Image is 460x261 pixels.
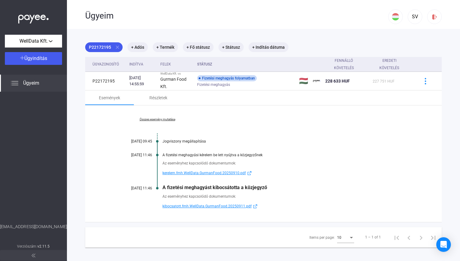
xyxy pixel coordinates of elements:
div: Az eseményhez kapcsolódó dokumentumok: [162,193,411,199]
div: Ügyazonosító [92,61,119,68]
td: 🇭🇺 [297,72,311,90]
div: Eredeti követelés [373,57,406,72]
span: 228 633 HUF [325,79,350,83]
button: Last page [427,231,439,243]
span: Ügyeim [23,79,39,87]
button: Next page [415,231,427,243]
img: plus-white.svg [20,56,24,60]
img: arrow-double-left-grey.svg [32,254,35,257]
div: Jogviszony megállapítása [162,139,411,143]
div: 1 – 1 of 1 [365,234,381,241]
span: WellData Kft. [19,37,48,45]
a: kerelem.fmh.WellData.GurmanFood.20250910.pdfexternal-link-blue [162,169,411,177]
div: Items per page: [309,234,335,241]
img: list.svg [11,79,18,87]
mat-chip: + Fő státusz [183,42,214,52]
mat-chip: P22172195 [85,42,123,52]
mat-icon: close [115,44,120,50]
button: HU [388,9,403,24]
div: Fennálló követelés [325,57,362,72]
img: more-blue [422,78,429,84]
div: Ügyazonosító [92,61,124,68]
span: kerelem.fmh.WellData.GurmanFood.20250910.pdf [162,169,246,177]
img: external-link-blue [246,171,253,175]
span: 10 [337,235,341,240]
img: white-payee-white-dot.svg [18,11,49,24]
strong: Gurman Food Kft. [160,77,186,89]
button: WellData Kft. [5,35,62,48]
div: [DATE] 09:45 [116,139,152,143]
a: Összes esemény mutatása [116,118,199,121]
span: 227 751 HUF [373,79,395,83]
span: kibocsatott.fmh.WellData.GurmanFood.20250911.pdf [162,203,252,210]
button: Previous page [403,231,415,243]
div: Felek [160,61,171,68]
div: Az eseményhez kapcsolódó dokumentumok: [162,160,411,166]
img: external-link-blue [252,204,259,209]
mat-chip: + Státusz [218,42,244,52]
strong: v2.11.5 [37,244,50,249]
div: Indítva [129,61,155,68]
div: Fennálló követelés [325,57,368,72]
img: HU [392,13,399,20]
th: Státusz [195,57,297,72]
div: Eredeti követelés [373,57,411,72]
div: [DATE] 11:46 [116,186,152,190]
div: Fizetési meghagyás folyamatban [197,75,257,81]
div: A fizetési meghagyási kérelem be lett nyújtva a közjegyzőnek [162,153,411,157]
button: Ügyindítás [5,52,62,65]
mat-select: Items per page: [337,234,354,241]
div: Felek [160,61,193,68]
div: Részletek [149,94,167,101]
a: kibocsatott.fmh.WellData.GurmanFood.20250911.pdfexternal-link-blue [162,203,411,210]
div: Események [99,94,120,101]
button: First page [391,231,403,243]
span: Ügyindítás [24,55,47,61]
div: Ügyeim [85,11,388,21]
div: Indítva [129,61,143,68]
div: SV [410,13,420,20]
mat-chip: + Termék [153,42,178,52]
mat-chip: + Indítás dátuma [249,42,288,52]
button: SV [408,9,422,24]
div: Open Intercom Messenger [436,237,451,252]
button: logout-red [427,9,442,24]
div: A fizetési meghagyást kibocsátotta a közjegyző [162,185,411,190]
img: logout-red [431,14,438,20]
div: WellData Kft. vs [160,72,193,76]
img: payee-logo [313,77,320,85]
span: Fizetési meghagyás [197,81,230,88]
div: [DATE] 11:46 [116,153,152,157]
td: P22172195 [85,72,127,90]
div: [DATE] 14:55:59 [129,75,155,87]
button: more-blue [419,75,432,87]
mat-chip: + Adós [127,42,148,52]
